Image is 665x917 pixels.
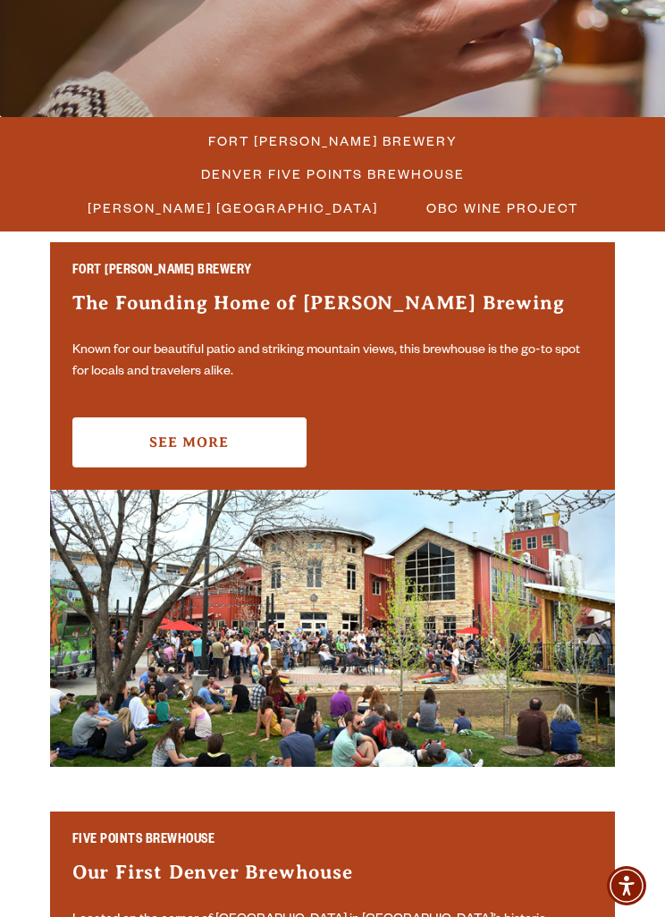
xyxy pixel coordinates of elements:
h2: Five Points Brewhouse [72,834,593,850]
a: Fort [PERSON_NAME] Brewery [198,128,467,154]
span: Denver Five Points Brewhouse [201,161,465,187]
span: [PERSON_NAME] [GEOGRAPHIC_DATA] [88,195,378,221]
p: Known for our beautiful patio and striking mountain views, this brewhouse is the go-to spot for l... [72,341,593,383]
span: OBC Wine Project [426,195,578,221]
a: See More [72,417,307,467]
h3: The Founding Home of [PERSON_NAME] Brewing [72,290,593,333]
div: Accessibility Menu [607,866,646,905]
h3: Our First Denver Brewhouse [72,859,593,903]
a: OBC Wine Project [416,195,587,221]
a: Denver Five Points Brewhouse [190,161,474,187]
a: [PERSON_NAME] [GEOGRAPHIC_DATA] [77,195,387,221]
img: Fort Collins Brewery & Taproom' [50,490,615,767]
span: Fort [PERSON_NAME] Brewery [208,128,458,154]
h2: Fort [PERSON_NAME] Brewery [72,265,593,281]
